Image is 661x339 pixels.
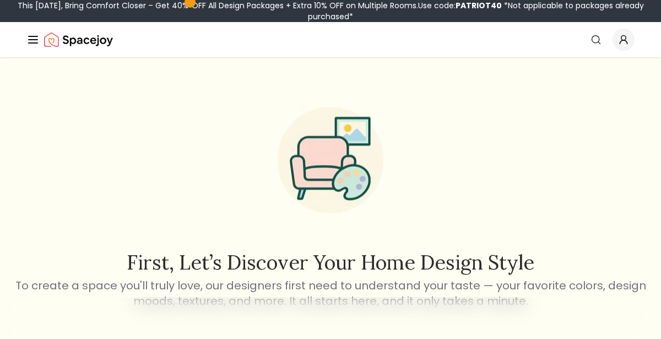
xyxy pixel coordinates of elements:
nav: Global [26,22,635,57]
p: To create a space you'll truly love, our designers first need to understand your taste — your fav... [13,278,648,309]
h2: First, let’s discover your home design style [13,251,648,273]
img: Spacejoy Logo [44,29,113,51]
a: Spacejoy [44,29,113,51]
img: Start Style Quiz Illustration [260,90,401,231]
